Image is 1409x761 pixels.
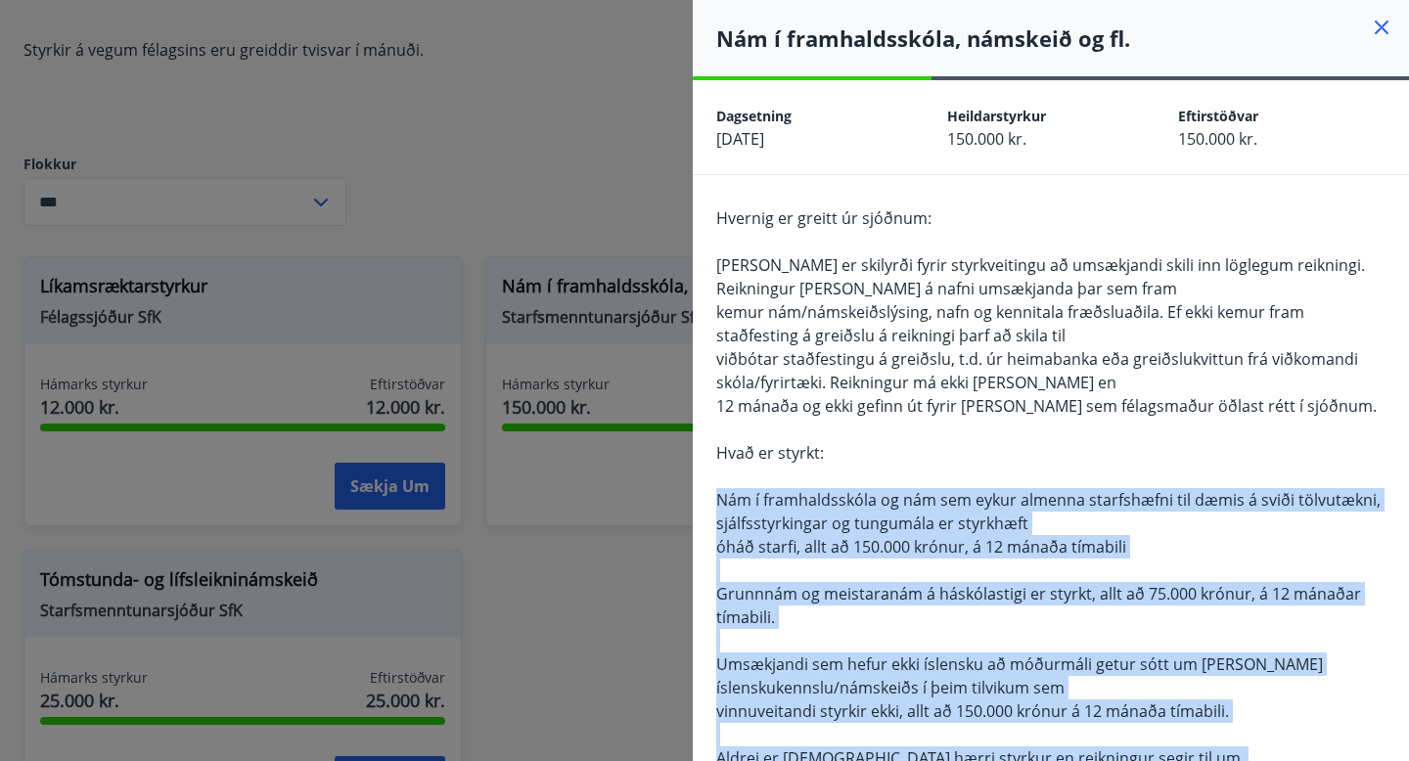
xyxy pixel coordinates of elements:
[716,653,1323,698] span: Umsækjandi sem hefur ekki íslensku að móðurmáli getur sótt um [PERSON_NAME] íslenskukennslu/námsk...
[716,23,1409,53] h4: Nám í framhaldsskóla, námskeið og fl.
[716,489,1381,534] span: Nám í framhaldsskóla og nám sem eykur almenna starfshæfni til dæmis á sviði tölvutækni, sjálfssty...
[716,395,1377,417] span: 12 mánaða og ekki gefinn út fyrir [PERSON_NAME] sem félagsmaður öðlast rétt í sjóðnum.
[716,348,1358,393] span: viðbótar staðfestingu á greiðslu, t.d. úr heimabanka eða greiðslukvittun frá viðkomandi skóla/fyr...
[947,107,1046,125] span: Heildarstyrkur
[716,536,1126,558] span: óháð starfi, allt að 150.000 krónur, á 12 mánaða tímabili
[716,107,792,125] span: Dagsetning
[947,128,1026,150] span: 150.000 kr.
[716,301,1304,346] span: kemur nám/námskeiðslýsing, nafn og kennitala fræðsluaðila. Ef ekki kemur fram staðfesting á greið...
[1178,107,1258,125] span: Eftirstöðvar
[716,207,932,229] span: Hvernig er greitt úr sjóðnum:
[716,700,1229,722] span: vinnuveitandi styrkir ekki, allt að 150.000 krónur á 12 mánaða tímabili.
[716,583,1361,628] span: Grunnnám og meistaranám á háskólastigi er styrkt, allt að 75.000 krónur, á 12 mánaðar tímabili.
[1178,128,1257,150] span: 150.000 kr.
[716,254,1365,299] span: [PERSON_NAME] er skilyrði fyrir styrkveitingu að umsækjandi skili inn löglegum reikningi. Reiknin...
[716,128,764,150] span: [DATE]
[716,442,824,464] span: Hvað er styrkt:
